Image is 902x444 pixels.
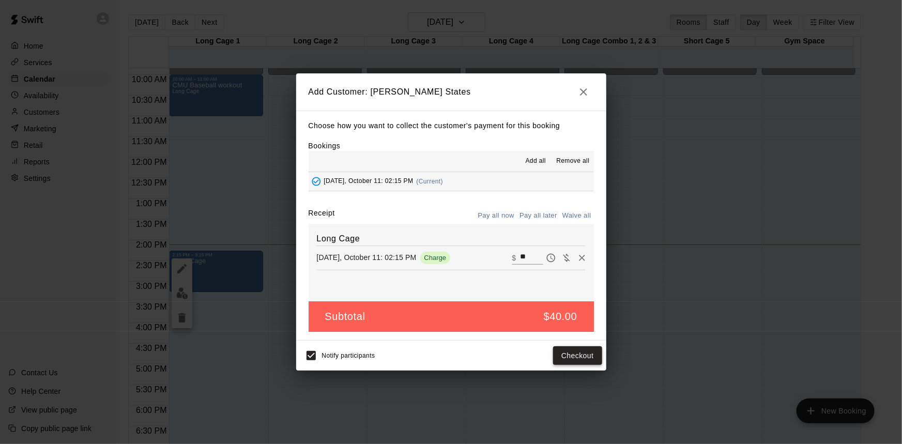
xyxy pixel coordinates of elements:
span: Remove all [556,156,589,166]
button: Add all [519,153,552,170]
h2: Add Customer: [PERSON_NAME] States [296,73,606,111]
button: Remove [574,250,590,266]
label: Bookings [309,142,341,150]
span: Pay later [543,253,559,262]
p: $ [512,253,516,263]
button: Added - Collect Payment [309,174,324,189]
h5: $40.00 [544,310,577,324]
button: Added - Collect Payment[DATE], October 11: 02:15 PM(Current) [309,172,594,191]
span: Add all [526,156,546,166]
span: Waive payment [559,253,574,262]
button: Pay all now [476,208,517,224]
span: Charge [420,254,451,262]
h5: Subtotal [325,310,365,324]
label: Receipt [309,208,335,224]
p: Choose how you want to collect the customer's payment for this booking [309,119,594,132]
span: (Current) [417,178,444,185]
h6: Long Cage [317,232,586,246]
p: [DATE], October 11: 02:15 PM [317,252,417,263]
button: Checkout [553,346,602,365]
button: Waive all [560,208,594,224]
span: Notify participants [322,352,375,359]
button: Pay all later [517,208,560,224]
span: [DATE], October 11: 02:15 PM [324,178,414,185]
button: Remove all [552,153,593,170]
